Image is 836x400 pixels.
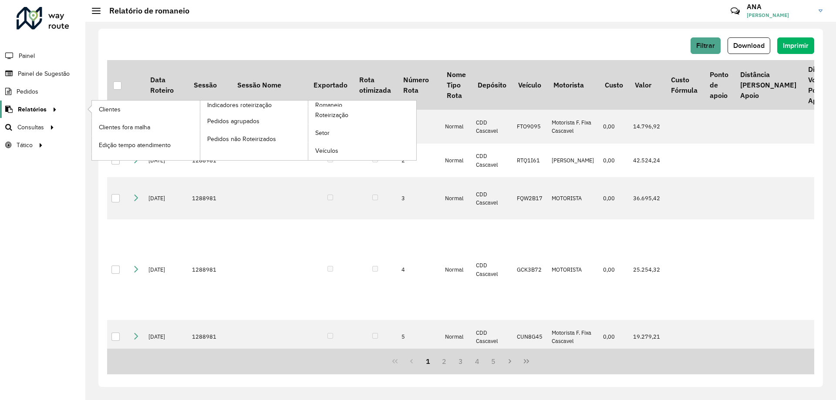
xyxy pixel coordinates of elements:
th: Rota otimizada [353,60,397,110]
td: CDD Cascavel [472,144,512,178]
button: Imprimir [777,37,814,54]
h2: Relatório de romaneio [101,6,189,16]
td: 1 [397,110,441,144]
td: Normal [441,144,472,178]
span: Veículos [315,146,338,155]
th: Veículo [512,60,547,110]
td: GCK3B72 [512,219,547,320]
a: Roteirização [308,107,416,124]
a: Clientes [92,101,200,118]
th: Distância [PERSON_NAME] Apoio [734,60,802,110]
button: Filtrar [691,37,721,54]
td: 1288981 [188,177,231,219]
span: Pedidos agrupados [207,117,260,126]
th: Data Roteiro [144,60,188,110]
th: Sessão Nome [231,60,307,110]
a: Setor [308,124,416,142]
span: Download [733,42,765,49]
a: Contato Rápido [726,2,745,20]
span: Clientes fora malha [99,123,150,132]
td: 36.695,42 [629,177,665,219]
td: CDD Cascavel [472,177,512,219]
span: [PERSON_NAME] [747,11,812,19]
td: 0,00 [599,219,629,320]
button: 4 [469,353,485,370]
a: Veículos [308,142,416,160]
td: 3 [397,177,441,219]
th: Custo [599,60,629,110]
span: Pedidos não Roteirizados [207,134,276,144]
td: 2 [397,144,441,178]
button: 1 [420,353,436,370]
th: Nome Tipo Rota [441,60,472,110]
td: CDD Cascavel [472,219,512,320]
td: CUN8G45 [512,320,547,354]
td: [DATE] [144,177,188,219]
td: 25.254,32 [629,219,665,320]
a: Pedidos não Roteirizados [200,130,308,148]
button: Last Page [518,353,535,370]
td: Normal [441,177,472,219]
th: Motorista [547,60,599,110]
span: Filtrar [696,42,715,49]
span: Consultas [17,123,44,132]
span: Painel de Sugestão [18,69,70,78]
td: 0,00 [599,110,629,144]
td: MOTORISTA [547,177,599,219]
span: Painel [19,51,35,61]
a: Pedidos agrupados [200,112,308,130]
td: MOTORISTA [547,219,599,320]
span: Tático [17,141,33,150]
button: 3 [452,353,469,370]
span: Pedidos [17,87,38,96]
td: Normal [441,110,472,144]
a: Edição tempo atendimento [92,136,200,154]
td: 5 [397,320,441,354]
span: Relatórios [18,105,47,114]
td: 0,00 [599,320,629,354]
a: Clientes fora malha [92,118,200,136]
button: 2 [436,353,452,370]
span: Edição tempo atendimento [99,141,171,150]
th: Custo Fórmula [665,60,703,110]
td: [DATE] [144,320,188,354]
td: [DATE] [144,219,188,320]
td: FQW2B17 [512,177,547,219]
td: 0,00 [599,144,629,178]
td: Motorista F. Fixa Cascavel [547,110,599,144]
td: Normal [441,320,472,354]
td: Motorista F. Fixa Cascavel [547,320,599,354]
td: [PERSON_NAME] [547,144,599,178]
span: Setor [315,128,330,138]
span: Imprimir [783,42,809,49]
td: CDD Cascavel [472,110,512,144]
a: Romaneio [200,101,417,160]
th: Sessão [188,60,231,110]
td: 1288981 [188,320,231,354]
span: Roteirização [315,111,348,120]
th: Exportado [307,60,353,110]
span: Indicadores roteirização [207,101,272,110]
th: Depósito [472,60,512,110]
td: 4 [397,219,441,320]
td: 14.796,92 [629,110,665,144]
td: 1288981 [188,219,231,320]
td: FTO9095 [512,110,547,144]
button: Next Page [502,353,518,370]
button: 5 [485,353,502,370]
td: Normal [441,219,472,320]
td: 19.279,21 [629,320,665,354]
td: 0,00 [599,177,629,219]
th: Número Rota [397,60,441,110]
span: Romaneio [315,101,342,110]
td: RTQ1I61 [512,144,547,178]
button: Download [728,37,770,54]
th: Valor [629,60,665,110]
td: CDD Cascavel [472,320,512,354]
span: Clientes [99,105,121,114]
a: Indicadores roteirização [92,101,308,160]
td: 42.524,24 [629,144,665,178]
h3: ANA [747,3,812,11]
th: Ponto de apoio [704,60,734,110]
